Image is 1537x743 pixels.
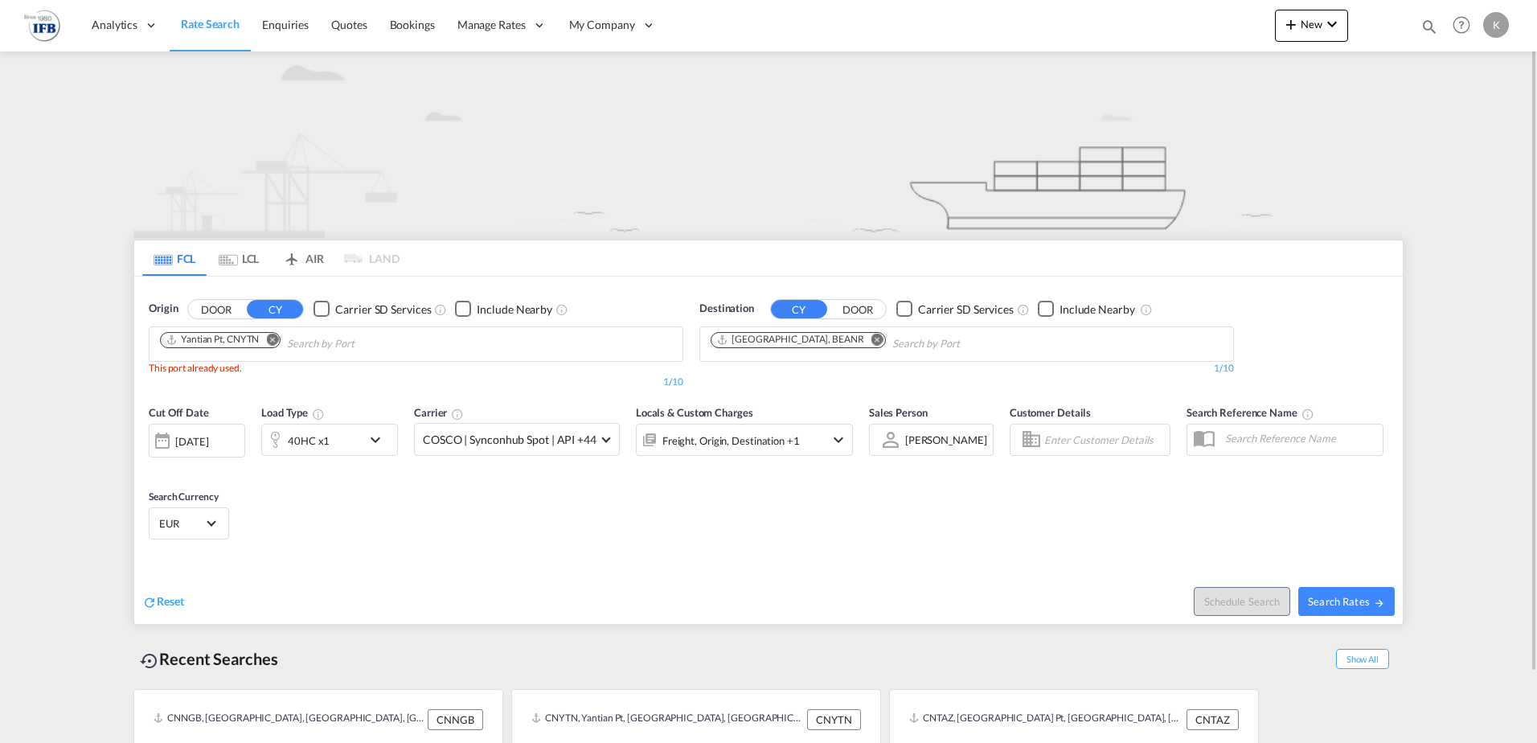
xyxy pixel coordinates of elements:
[1336,649,1389,669] span: Show All
[1448,11,1483,40] div: Help
[636,424,853,456] div: Freight Origin Destination Factory Stuffingicon-chevron-down
[149,406,209,419] span: Cut Off Date
[414,406,464,419] span: Carrier
[142,240,207,276] md-tab-item: FCL
[699,301,754,317] span: Destination
[1448,11,1475,39] span: Help
[1374,597,1385,609] md-icon: icon-arrow-right
[142,595,157,610] md-icon: icon-refresh
[1483,12,1509,38] div: K
[92,17,137,33] span: Analytics
[247,300,303,318] button: CY
[869,406,928,419] span: Sales Person
[771,300,827,318] button: CY
[149,362,683,376] div: This port already used.
[423,432,596,448] span: COSCO | Synconhub Spot | API +44
[1322,14,1342,34] md-icon: icon-chevron-down
[708,327,1051,357] md-chips-wrap: Chips container. Use arrow keys to select chips.
[24,7,60,43] img: b4b53bb0256b11ee9ca18b7abc72fd7f.png
[830,300,886,318] button: DOOR
[1275,10,1348,42] button: icon-plus 400-fgNewicon-chevron-down
[142,240,400,276] md-pagination-wrapper: Use the left and right arrow keys to navigate between tabs
[1301,408,1314,421] md-icon: Your search will be saved by the below given name
[699,362,1234,376] div: 1/10
[455,301,552,318] md-checkbox: Checkbox No Ink
[716,333,864,347] div: Antwerp, BEANR
[134,277,1403,624] div: OriginDOOR CY Checkbox No InkUnchecked: Search for CY (Container Yard) services for all selected ...
[312,408,325,421] md-icon: icon-information-outline
[636,406,753,419] span: Locals & Custom Charges
[1217,426,1383,450] input: Search Reference Name
[256,333,280,349] button: Remove
[149,301,178,317] span: Origin
[662,429,800,452] div: Freight Origin Destination Factory Stuffing
[166,333,262,347] div: Press delete to remove this chip.
[1187,709,1239,730] div: CNTAZ
[366,430,393,449] md-icon: icon-chevron-down
[159,516,204,531] span: EUR
[149,491,219,503] span: Search Currency
[282,249,301,261] md-icon: icon-airplane
[531,709,803,730] div: CNYTN, Yantian Pt, China, Greater China & Far East Asia, Asia Pacific
[1308,595,1385,608] span: Search Rates
[892,331,1045,357] input: Chips input.
[1140,303,1153,316] md-icon: Unchecked: Ignores neighbouring ports when fetching rates.Checked : Includes neighbouring ports w...
[716,333,867,347] div: Press delete to remove this chip.
[904,429,989,452] md-select: Sales Person: Ken Coekaerts
[149,424,245,458] div: [DATE]
[149,456,161,478] md-datepicker: Select
[807,709,861,730] div: CNYTN
[1281,18,1342,31] span: New
[207,240,271,276] md-tab-item: LCL
[1038,301,1135,318] md-checkbox: Checkbox No Ink
[896,301,1014,318] md-checkbox: Checkbox No Ink
[166,333,259,347] div: Yantian Pt, CNYTN
[288,429,330,452] div: 40HC x1
[1298,587,1395,616] button: Search Ratesicon-arrow-right
[181,17,240,31] span: Rate Search
[133,51,1404,238] img: new-FCL.png
[1044,428,1165,452] input: Enter Customer Details
[918,302,1014,318] div: Carrier SD Services
[262,18,309,31] span: Enquiries
[861,333,885,349] button: Remove
[1194,587,1290,616] button: Note: By default Schedule search will only considerorigin ports, destination ports and cut off da...
[331,18,367,31] span: Quotes
[569,17,635,33] span: My Company
[555,303,568,316] md-icon: Unchecked: Ignores neighbouring ports when fetching rates.Checked : Includes neighbouring ports w...
[909,709,1182,730] div: CNTAZ, Taizhou Pt, China, Greater China & Far East Asia, Asia Pacific
[1420,18,1438,42] div: icon-magnify
[829,430,848,449] md-icon: icon-chevron-down
[154,709,424,730] div: CNNGB, Ningbo, China, Greater China & Far East Asia, Asia Pacific
[271,240,335,276] md-tab-item: AIR
[905,433,987,446] div: [PERSON_NAME]
[1187,406,1314,419] span: Search Reference Name
[261,424,398,456] div: 40HC x1icon-chevron-down
[1060,302,1135,318] div: Include Nearby
[142,593,184,611] div: icon-refreshReset
[1281,14,1301,34] md-icon: icon-plus 400-fg
[428,709,483,730] div: CNNGB
[390,18,435,31] span: Bookings
[188,300,244,318] button: DOOR
[140,651,159,671] md-icon: icon-backup-restore
[457,17,526,33] span: Manage Rates
[149,376,683,389] div: 1/10
[477,302,552,318] div: Include Nearby
[1017,303,1030,316] md-icon: Unchecked: Search for CY (Container Yard) services for all selected carriers.Checked : Search for...
[434,303,447,316] md-icon: Unchecked: Search for CY (Container Yard) services for all selected carriers.Checked : Search for...
[287,331,440,357] input: Chips input.
[314,301,431,318] md-checkbox: Checkbox No Ink
[335,302,431,318] div: Carrier SD Services
[1010,406,1091,419] span: Customer Details
[175,434,208,449] div: [DATE]
[157,594,184,608] span: Reset
[451,408,464,421] md-icon: The selected Trucker/Carrierwill be displayed in the rate results If the rates are from another f...
[158,327,446,357] md-chips-wrap: Chips container. Use arrow keys to select chips.
[1420,18,1438,35] md-icon: icon-magnify
[133,641,285,677] div: Recent Searches
[261,406,325,419] span: Load Type
[158,511,220,535] md-select: Select Currency: € EUREuro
